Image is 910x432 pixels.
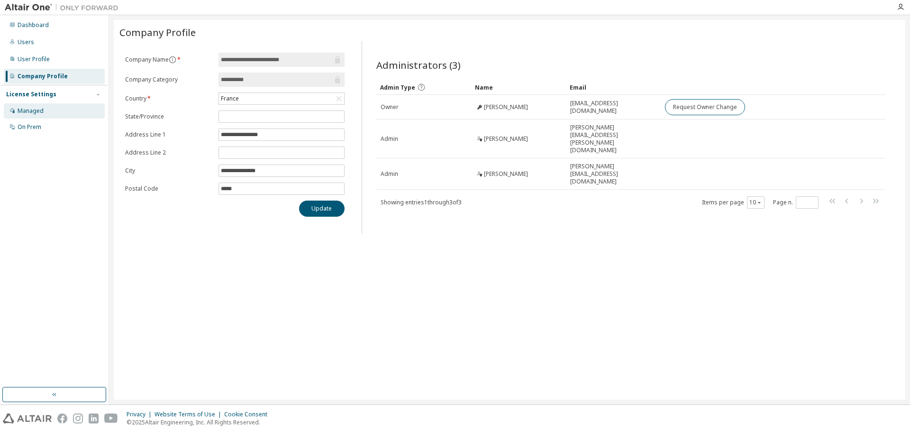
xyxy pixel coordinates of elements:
div: Managed [18,107,44,115]
label: Company Name [125,56,213,64]
div: License Settings [6,91,56,98]
label: Postal Code [125,185,213,193]
div: Dashboard [18,21,49,29]
button: Request Owner Change [665,99,745,115]
span: Admin Type [380,83,415,92]
span: Admin [381,170,398,178]
span: [PERSON_NAME] [484,135,528,143]
img: Altair One [5,3,123,12]
span: Page n. [773,196,819,209]
button: information [169,56,176,64]
div: France [219,93,344,104]
span: Owner [381,103,399,111]
span: Administrators (3) [376,58,461,72]
div: Cookie Consent [224,411,273,418]
button: Update [299,201,345,217]
span: Admin [381,135,398,143]
p: © 2025 Altair Engineering, Inc. All Rights Reserved. [127,418,273,426]
span: [PERSON_NAME][EMAIL_ADDRESS][DOMAIN_NAME] [570,163,656,185]
span: Items per page [702,196,764,209]
label: State/Province [125,113,213,120]
div: Company Profile [18,73,68,80]
span: [EMAIL_ADDRESS][DOMAIN_NAME] [570,100,656,115]
img: linkedin.svg [89,414,99,423]
div: On Prem [18,123,41,131]
label: Company Category [125,76,213,83]
span: Showing entries 1 through 3 of 3 [381,198,462,206]
div: Name [475,80,562,95]
div: Privacy [127,411,155,418]
span: [PERSON_NAME][EMAIL_ADDRESS][PERSON_NAME][DOMAIN_NAME] [570,124,656,154]
label: City [125,167,213,175]
div: Email [570,80,657,95]
span: Company Profile [119,26,196,39]
img: youtube.svg [104,414,118,423]
span: [PERSON_NAME] [484,170,528,178]
img: instagram.svg [73,414,83,423]
label: Address Line 1 [125,131,213,138]
span: [PERSON_NAME] [484,103,528,111]
label: Address Line 2 [125,149,213,156]
img: altair_logo.svg [3,414,52,423]
div: France [219,93,240,104]
div: Website Terms of Use [155,411,224,418]
label: Country [125,95,213,102]
button: 10 [749,199,762,206]
div: User Profile [18,55,50,63]
div: Users [18,38,34,46]
img: facebook.svg [57,414,67,423]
